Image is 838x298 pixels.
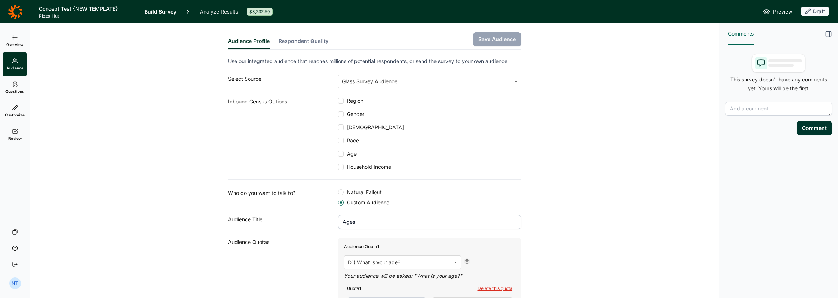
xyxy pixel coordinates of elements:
[228,97,338,171] div: Inbound Census Options
[3,123,27,146] a: Review
[344,199,389,206] span: Custom Audience
[344,272,515,280] div: Your audience will be asked: " What is your age? "
[773,7,792,16] span: Preview
[3,29,27,52] a: Overview
[344,110,364,118] span: Gender
[344,244,515,250] div: Audience Quota 1
[247,8,273,16] div: $3,232.50
[8,136,22,141] span: Review
[344,163,391,171] span: Household Income
[228,57,521,66] p: Use our integrated audience that reaches millions of potential respondents, or send the survey to...
[728,29,754,38] span: Comments
[344,189,382,196] span: Natural Fallout
[725,75,832,93] p: This survey doesn't have any comments yet. Yours will be the first!
[5,112,25,117] span: Customize
[6,42,23,47] span: Overview
[3,99,27,123] a: Customize
[9,277,21,289] div: NT
[344,124,404,131] span: [DEMOGRAPHIC_DATA]
[728,23,754,45] button: Comments
[228,215,338,229] div: Audience Title
[801,7,829,16] div: Draft
[228,37,270,45] span: Audience Profile
[5,89,24,94] span: Questions
[763,7,792,16] a: Preview
[39,4,136,13] h1: Concept Test {NEW TEMPLATE}
[473,32,521,46] button: Save Audience
[344,150,357,157] span: Age
[338,215,521,229] input: ex: Age Range
[279,37,328,49] button: Respondent Quality
[3,52,27,76] a: Audience
[228,74,338,88] div: Select Source
[344,97,363,105] span: Region
[7,65,23,70] span: Audience
[39,13,136,19] span: Pizza Hut
[347,286,361,291] div: Quota 1
[801,7,829,17] button: Draft
[228,189,338,206] div: Who do you want to talk to?
[464,258,470,264] div: Delete Quota
[3,76,27,99] a: Questions
[478,286,512,291] div: Delete this quota
[344,137,359,144] span: Race
[797,121,832,135] button: Comment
